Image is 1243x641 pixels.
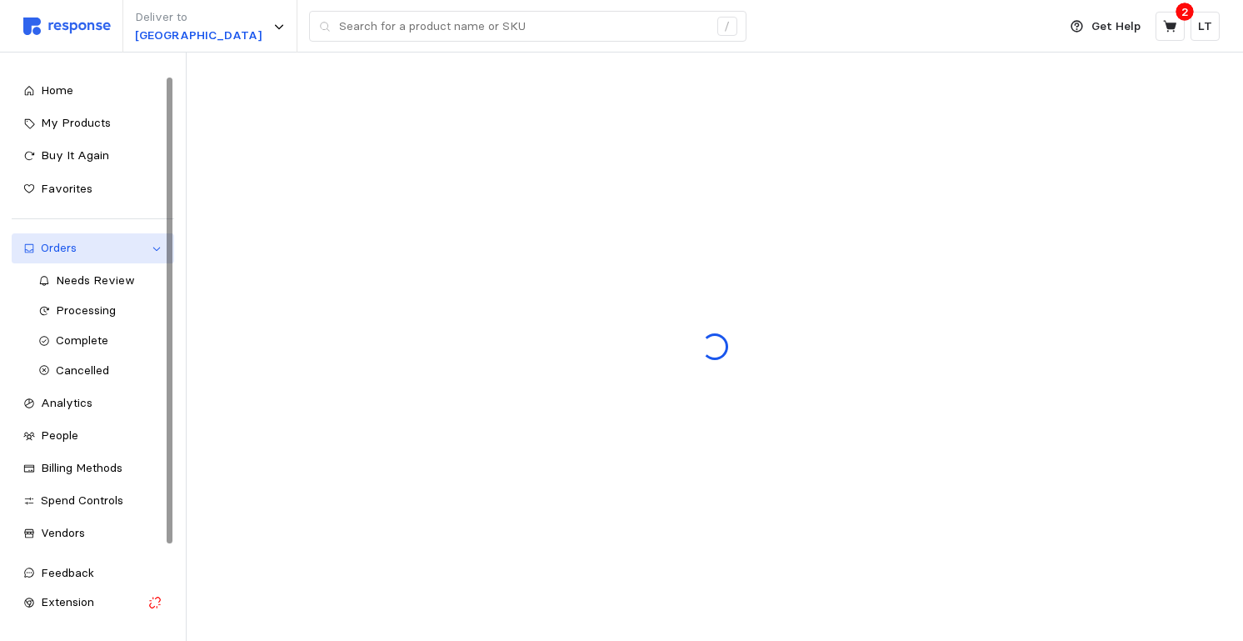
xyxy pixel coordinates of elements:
[12,486,174,516] a: Spend Controls
[1091,18,1141,36] p: Get Help
[12,174,174,204] a: Favorites
[1191,12,1220,41] button: LT
[41,525,85,540] span: Vendors
[1181,3,1189,21] p: 2
[12,558,174,588] button: Feedback
[56,273,135,288] span: Needs Review
[12,108,174,138] a: My Products
[27,296,174,326] a: Processing
[12,588,174,618] button: Extension
[27,356,174,386] a: Cancelled
[717,17,737,37] div: /
[12,141,174,171] a: Buy It Again
[12,76,174,106] a: Home
[27,326,174,356] a: Complete
[41,395,92,410] span: Analytics
[41,239,145,258] div: Orders
[12,388,174,418] a: Analytics
[41,115,111,130] span: My Products
[339,12,708,42] input: Search for a product name or SKU
[135,27,262,45] p: [GEOGRAPHIC_DATA]
[56,303,116,318] span: Processing
[27,266,174,296] a: Needs Review
[56,363,109,378] span: Cancelled
[41,493,123,508] span: Spend Controls
[41,594,94,609] span: Extension
[1198,18,1212,36] p: LT
[23,18,111,35] img: svg%3e
[12,453,174,483] a: Billing Methods
[41,460,122,475] span: Billing Methods
[135,8,262,27] p: Deliver to
[41,83,73,98] span: Home
[41,181,92,196] span: Favorites
[12,233,174,263] a: Orders
[12,518,174,548] a: Vendors
[41,565,94,580] span: Feedback
[41,428,78,443] span: People
[56,333,108,348] span: Complete
[1061,11,1151,43] button: Get Help
[12,421,174,451] a: People
[41,148,109,163] span: Buy It Again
